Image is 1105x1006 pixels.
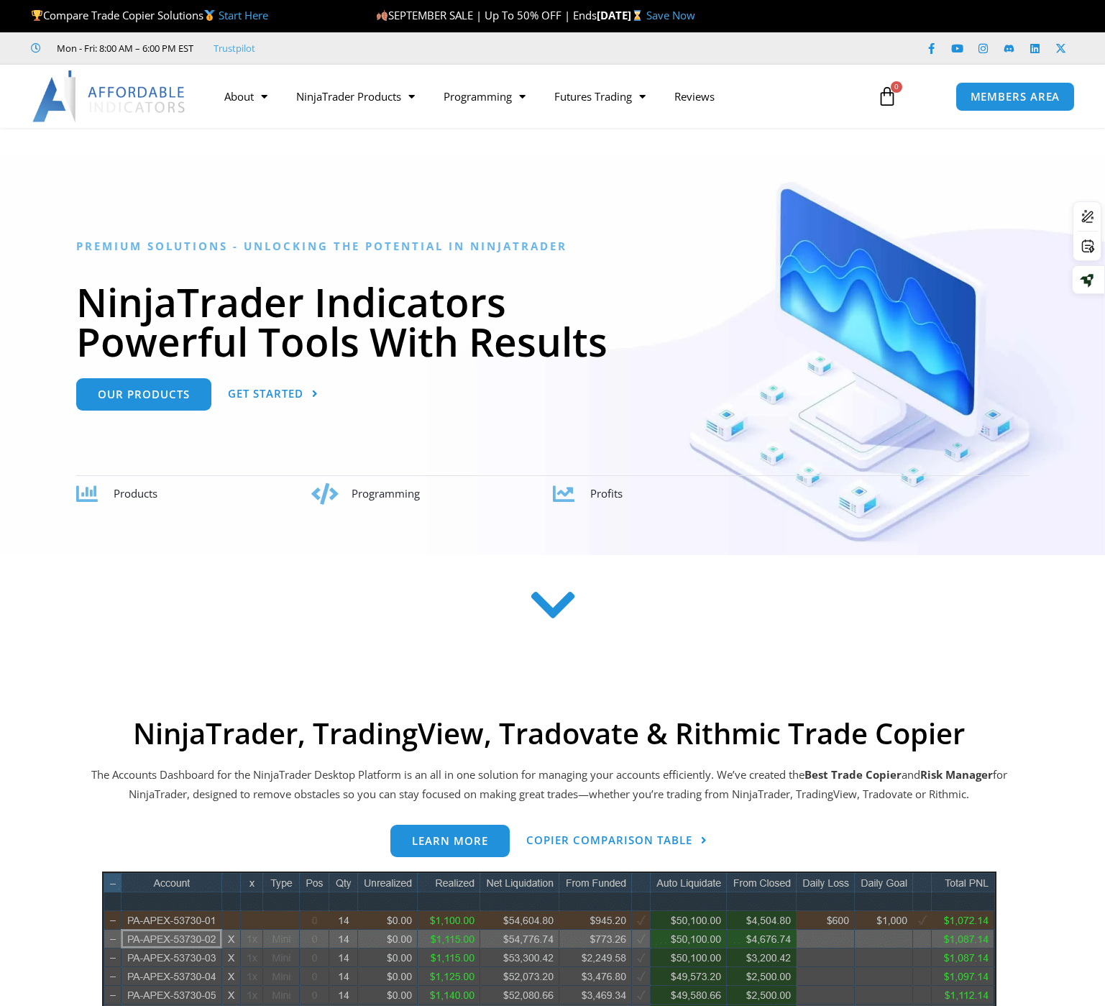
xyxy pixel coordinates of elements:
a: Copier Comparison Table [526,825,707,857]
img: 🏆 [32,10,42,21]
span: Copier Comparison Table [526,835,692,846]
strong: Risk Manager [920,767,993,782]
a: NinjaTrader Products [282,80,429,113]
a: 0 [856,76,919,117]
span: SEPTEMBER SALE | Up To 50% OFF | Ends [376,8,597,22]
span: 0 [891,81,902,93]
span: Our Products [98,389,190,400]
h6: Premium Solutions - Unlocking the Potential in NinjaTrader [76,239,1029,253]
a: About [210,80,282,113]
span: Programming [352,486,420,500]
span: Profits [590,486,623,500]
a: Reviews [660,80,729,113]
span: Get Started [228,388,303,399]
strong: [DATE] [597,8,646,22]
span: MEMBERS AREA [971,91,1060,102]
span: Mon - Fri: 8:00 AM – 6:00 PM EST [53,40,193,57]
a: Get Started [228,378,318,411]
span: Learn more [412,836,488,846]
a: Programming [429,80,540,113]
a: Start Here [219,8,268,22]
img: ⌛ [632,10,643,21]
h2: NinjaTrader, TradingView, Tradovate & Rithmic Trade Copier [89,716,1009,751]
img: 🍂 [377,10,388,21]
span: Compare Trade Copier Solutions [31,8,268,22]
a: Our Products [76,378,211,411]
p: The Accounts Dashboard for the NinjaTrader Desktop Platform is an all in one solution for managin... [89,765,1009,805]
a: MEMBERS AREA [955,82,1076,111]
b: Best Trade Copier [804,767,902,782]
a: Save Now [646,8,695,22]
h1: NinjaTrader Indicators Powerful Tools With Results [76,282,1029,361]
a: Trustpilot [214,40,255,57]
span: Products [114,486,157,500]
img: LogoAI | Affordable Indicators – NinjaTrader [32,70,187,122]
a: Futures Trading [540,80,660,113]
img: 🥇 [204,10,215,21]
a: Learn more [390,825,510,857]
nav: Menu [210,80,862,113]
